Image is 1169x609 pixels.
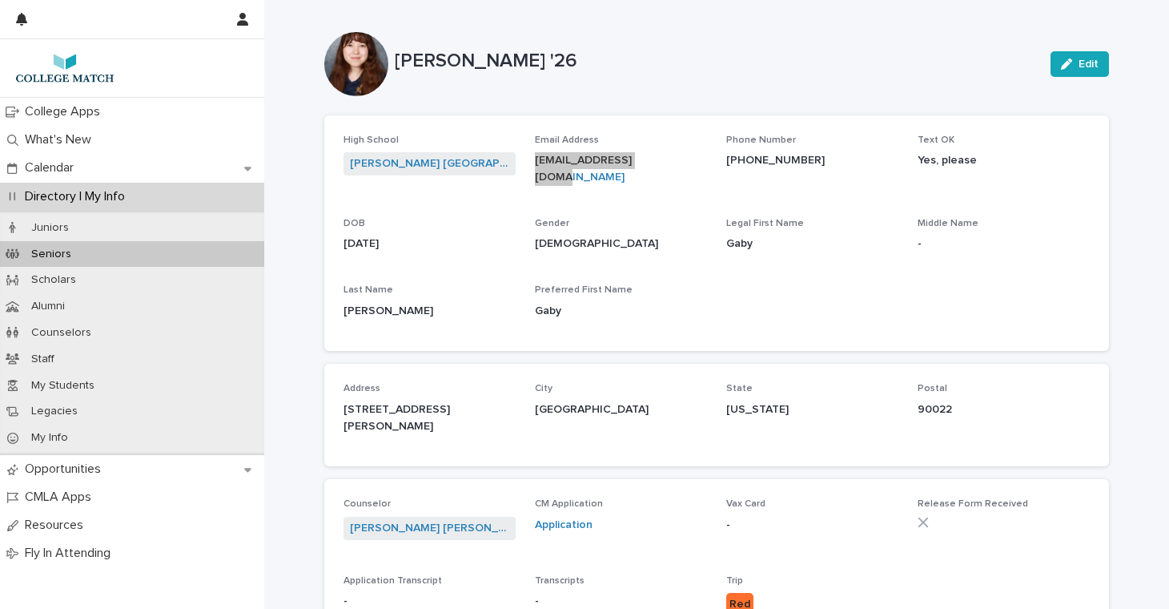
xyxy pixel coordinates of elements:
a: [EMAIL_ADDRESS][DOMAIN_NAME] [535,155,632,183]
p: What's New [18,132,104,147]
p: Fly In Attending [18,546,123,561]
span: Postal [918,384,947,393]
p: [US_STATE] [726,401,898,418]
p: Alumni [18,300,78,313]
p: Staff [18,353,67,366]
span: Release Form Received [918,499,1028,509]
p: - [918,236,1090,252]
button: Edit [1050,51,1109,77]
span: Middle Name [918,219,978,228]
p: Resources [18,518,96,533]
a: [PHONE_NUMBER] [726,155,825,166]
p: Gaby [726,236,898,252]
img: 7lzNxMuQ9KqU1pwTAr0j [13,52,117,84]
span: High School [343,135,399,145]
span: Preferred First Name [535,285,633,295]
span: DOB [343,219,365,228]
span: State [726,384,753,393]
span: City [535,384,552,393]
a: [PERSON_NAME] [PERSON_NAME] [350,520,509,537]
span: CM Application [535,499,603,509]
span: Address [343,384,380,393]
p: - [726,517,898,534]
p: College Apps [18,104,113,119]
span: Email Address [535,135,599,145]
p: Calendar [18,160,86,175]
p: Gaby [535,303,707,320]
p: Scholars [18,273,89,287]
p: Yes, please [918,152,1090,169]
p: [PERSON_NAME] '26 [395,50,1038,73]
p: My Info [18,431,81,445]
span: Counselor [343,499,391,509]
span: Edit [1079,58,1099,70]
p: Legacies [18,405,90,418]
p: Opportunities [18,462,114,477]
p: Juniors [18,221,82,235]
span: Application Transcript [343,576,442,586]
span: Transcripts [535,576,584,586]
p: [PERSON_NAME] [343,303,516,320]
span: Trip [726,576,743,586]
p: 90022 [918,401,1090,418]
a: [PERSON_NAME] [GEOGRAPHIC_DATA] [350,155,509,172]
p: [DEMOGRAPHIC_DATA] [535,236,707,252]
span: Text OK [918,135,954,145]
p: My Students [18,379,107,393]
span: Phone Number [726,135,796,145]
p: [GEOGRAPHIC_DATA] [535,401,707,418]
p: Directory | My Info [18,189,138,204]
p: [DATE] [343,236,516,252]
span: Vax Card [726,499,765,509]
p: Counselors [18,326,104,340]
span: Gender [535,219,569,228]
p: CMLA Apps [18,490,104,505]
span: Legal First Name [726,219,804,228]
p: Seniors [18,248,84,261]
span: Last Name [343,285,393,295]
a: Application [535,519,593,530]
p: [STREET_ADDRESS][PERSON_NAME] [343,401,516,435]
